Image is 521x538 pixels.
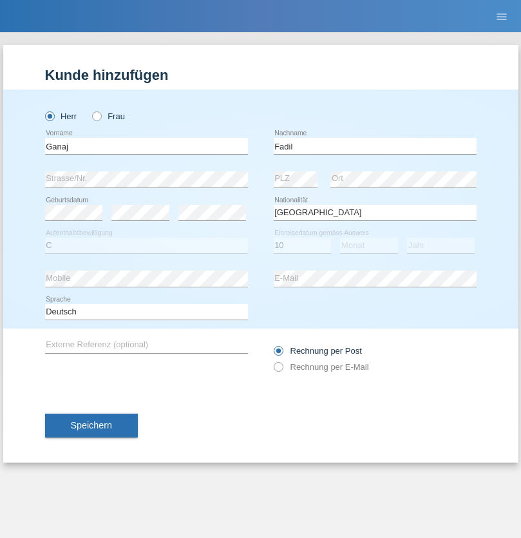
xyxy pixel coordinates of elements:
input: Herr [45,111,53,120]
button: Speichern [45,414,138,438]
input: Rechnung per Post [274,346,282,362]
label: Frau [92,111,125,121]
h1: Kunde hinzufügen [45,67,477,83]
input: Rechnung per E-Mail [274,362,282,378]
label: Rechnung per E-Mail [274,362,369,372]
span: Speichern [71,420,112,430]
input: Frau [92,111,100,120]
i: menu [495,10,508,23]
a: menu [489,12,515,20]
label: Herr [45,111,77,121]
label: Rechnung per Post [274,346,362,356]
